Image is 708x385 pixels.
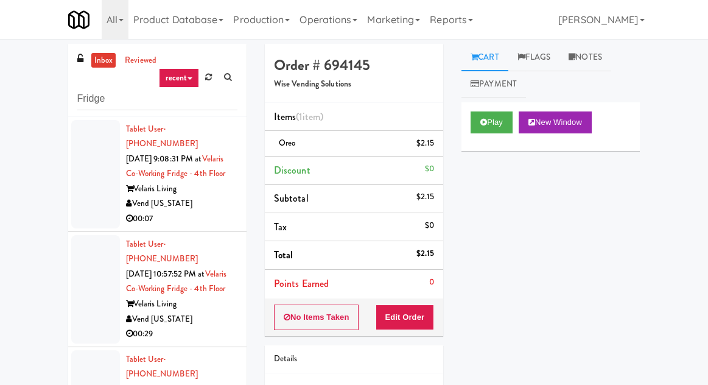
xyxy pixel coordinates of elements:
span: Subtotal [274,191,309,205]
li: Tablet User· [PHONE_NUMBER][DATE] 9:08:31 PM atVelaris Co-Working Fridge - 4th FloorVelaris Livin... [68,117,247,232]
a: Flags [508,44,560,71]
div: Vend [US_STATE] [126,312,237,327]
h5: Wise Vending Solutions [274,80,434,89]
li: Tablet User· [PHONE_NUMBER][DATE] 10:57:52 PM atVelaris Co-Working Fridge - 4th FloorVelaris Livi... [68,232,247,347]
a: recent [159,68,199,88]
button: Play [471,111,513,133]
div: Velaris Living [126,297,237,312]
a: reviewed [122,53,159,68]
h4: Order # 694145 [274,57,434,73]
div: $2.15 [416,246,435,261]
div: $2.15 [416,189,435,205]
a: Tablet User· [PHONE_NUMBER] [126,353,198,380]
div: 0 [429,275,434,290]
div: $2.15 [416,136,435,151]
a: Tablet User· [PHONE_NUMBER] [126,238,198,265]
span: Discount [274,163,310,177]
button: Edit Order [376,305,435,330]
img: Micromart [68,9,89,30]
span: Oreo [279,137,295,149]
span: (1 ) [296,110,323,124]
div: Velaris Living [126,182,237,197]
div: 00:07 [126,211,237,227]
span: Tax [274,220,287,234]
div: Vend [US_STATE] [126,196,237,211]
button: No Items Taken [274,305,359,330]
button: New Window [519,111,592,133]
span: Points Earned [274,277,329,291]
a: Notes [559,44,611,71]
a: inbox [91,53,116,68]
a: Cart [461,44,508,71]
div: Details [274,351,434,367]
div: 00:29 [126,327,237,342]
ng-pluralize: item [303,110,320,124]
input: Search vision orders [77,88,237,110]
a: Tablet User· [PHONE_NUMBER] [126,123,198,150]
div: $0 [425,218,434,233]
span: [DATE] 10:57:52 PM at [126,268,205,280]
a: Payment [461,71,526,98]
span: Total [274,248,293,262]
span: Items [274,110,323,124]
div: $0 [425,161,434,177]
span: [DATE] 9:08:31 PM at [126,153,202,164]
